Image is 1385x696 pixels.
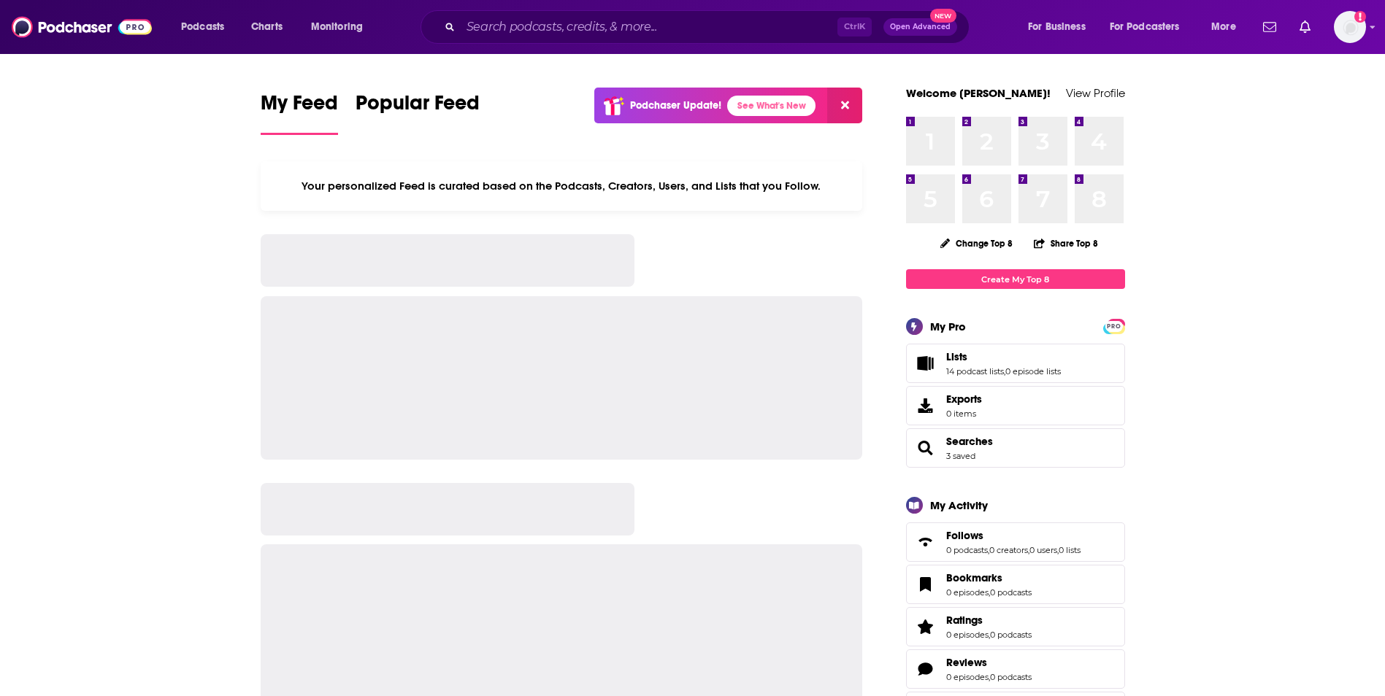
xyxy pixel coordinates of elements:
span: Bookmarks [946,571,1002,584]
button: open menu [1100,15,1201,39]
a: Create My Top 8 [906,269,1125,289]
a: Bookmarks [911,574,940,595]
a: 0 episodes [946,630,989,640]
div: Search podcasts, credits, & more... [434,10,983,44]
span: , [989,672,990,682]
span: Searches [906,428,1125,468]
a: Follows [911,532,940,552]
a: Reviews [911,659,940,679]
a: Show notifications dropdown [1257,15,1282,39]
span: , [988,545,989,555]
button: Open AdvancedNew [883,18,957,36]
span: More [1211,17,1236,37]
button: Share Top 8 [1033,229,1099,258]
p: Podchaser Update! [630,99,721,112]
a: Charts [242,15,291,39]
a: View Profile [1066,86,1125,100]
span: Podcasts [181,17,224,37]
span: Exports [946,393,982,406]
span: For Podcasters [1110,17,1180,37]
span: Charts [251,17,283,37]
span: Exports [911,395,940,416]
span: Ratings [946,614,983,627]
button: open menu [1201,15,1254,39]
span: , [989,630,990,640]
a: Bookmarks [946,571,1032,584]
img: User Profile [1334,11,1366,43]
span: Monitoring [311,17,363,37]
img: Podchaser - Follow, Share and Rate Podcasts [12,13,152,41]
button: open menu [1018,15,1104,39]
button: Change Top 8 [932,234,1022,252]
span: Reviews [946,656,987,669]
span: , [1057,545,1059,555]
a: Ratings [946,614,1032,627]
span: , [989,587,990,598]
span: New [930,9,956,23]
span: 0 items [946,409,982,419]
button: Show profile menu [1334,11,1366,43]
span: , [1004,366,1005,376]
a: 0 lists [1059,545,1081,555]
a: 0 podcasts [990,630,1032,640]
span: My Feed [261,90,338,124]
span: Lists [906,344,1125,383]
a: 0 podcasts [946,545,988,555]
a: Popular Feed [356,90,480,135]
span: Follows [946,529,983,542]
a: Searches [911,438,940,458]
span: Ctrl K [837,18,872,36]
a: PRO [1105,320,1123,331]
a: 0 podcasts [990,587,1032,598]
input: Search podcasts, credits, & more... [461,15,837,39]
a: Reviews [946,656,1032,669]
span: , [1028,545,1029,555]
a: Follows [946,529,1081,542]
button: open menu [301,15,382,39]
button: open menu [171,15,243,39]
a: Show notifications dropdown [1294,15,1316,39]
span: Ratings [906,607,1125,646]
a: Exports [906,386,1125,425]
div: My Activity [930,498,988,512]
a: 14 podcast lists [946,366,1004,376]
a: 0 podcasts [990,672,1032,682]
a: 0 creators [989,545,1028,555]
a: 3 saved [946,451,975,461]
span: Open Advanced [890,23,951,31]
span: Reviews [906,649,1125,689]
a: 0 episodes [946,672,989,682]
a: Lists [911,353,940,374]
span: Popular Feed [356,90,480,124]
a: See What's New [727,96,816,116]
a: Searches [946,435,993,448]
span: Lists [946,350,967,363]
a: Lists [946,350,1061,363]
span: PRO [1105,321,1123,332]
a: My Feed [261,90,338,135]
div: Your personalized Feed is curated based on the Podcasts, Creators, Users, and Lists that you Follow. [261,161,863,211]
a: 0 users [1029,545,1057,555]
svg: Add a profile image [1354,11,1366,23]
div: My Pro [930,320,966,333]
a: Welcome [PERSON_NAME]! [906,86,1051,100]
span: Follows [906,522,1125,562]
span: For Business [1028,17,1086,37]
span: Bookmarks [906,565,1125,604]
span: Logged in as Lydia_Gustafson [1334,11,1366,43]
a: 0 episodes [946,587,989,598]
a: Ratings [911,616,940,637]
a: 0 episode lists [1005,366,1061,376]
